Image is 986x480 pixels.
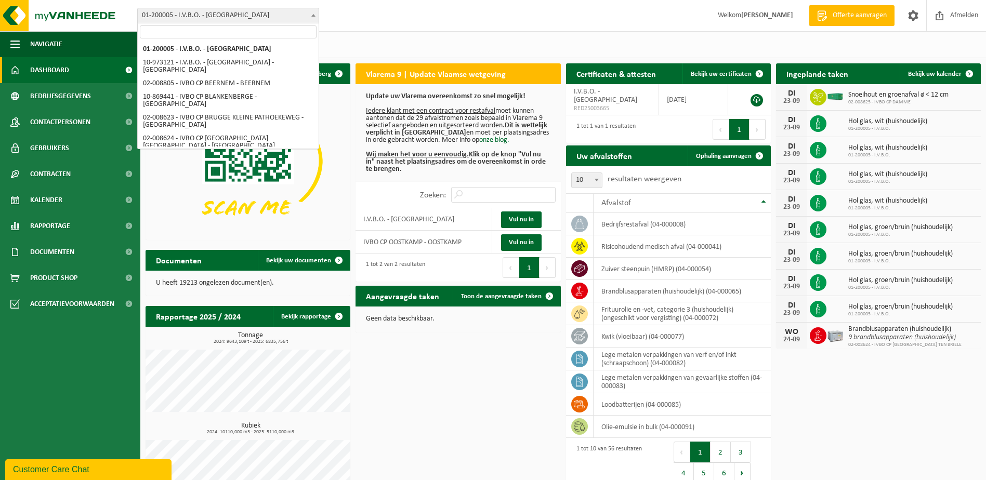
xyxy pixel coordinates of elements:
label: resultaten weergeven [608,175,681,183]
div: DI [781,222,802,230]
div: 23-09 [781,124,802,131]
b: Klik op de knop "Vul nu in" naast het plaatsingsadres om de overeenkomst in orde te brengen. [366,151,546,173]
iframe: chat widget [5,457,174,480]
h2: Rapportage 2025 / 2024 [146,306,251,326]
u: Iedere klant met een contract voor restafval [366,107,495,115]
span: Hol glas, groen/bruin (huishoudelijk) [848,250,953,258]
span: 01-200005 - I.V.B.O. - BRUGGE [137,8,319,23]
div: 23-09 [781,204,802,211]
span: 2024: 10110,000 m3 - 2025: 5110,000 m3 [151,430,350,435]
span: Rapportage [30,213,70,239]
span: 10 [572,173,602,188]
button: 2 [711,442,731,462]
span: Hol glas, groen/bruin (huishoudelijk) [848,303,953,311]
span: Hol glas, wit (huishoudelijk) [848,144,927,152]
button: 1 [729,119,750,140]
td: loodbatterijen (04-000085) [594,393,771,416]
span: I.V.B.O. - [GEOGRAPHIC_DATA] [574,88,637,104]
b: Dit is wettelijk verplicht in [GEOGRAPHIC_DATA] [366,122,547,137]
div: 23-09 [781,177,802,184]
td: lege metalen verpakkingen van verf en/of inkt (schraapschoon) (04-000082) [594,348,771,370]
span: Afvalstof [601,199,631,207]
a: Offerte aanvragen [809,5,895,26]
span: 01-200005 - I.V.B.O. - BRUGGE [138,8,319,23]
span: Hol glas, wit (huishoudelijk) [848,117,927,126]
span: Product Shop [30,265,77,291]
h2: Certificaten & attesten [566,63,666,84]
span: 01-200005 - I.V.B.O. [848,285,953,291]
span: 01-200005 - I.V.B.O. [848,152,927,158]
span: 10 [571,172,602,188]
span: Offerte aanvragen [830,10,889,21]
div: 23-09 [781,98,802,105]
span: Ophaling aanvragen [696,153,752,159]
td: risicohoudend medisch afval (04-000041) [594,235,771,258]
li: 02-008624 - IVBO CP [GEOGRAPHIC_DATA] [GEOGRAPHIC_DATA] - [GEOGRAPHIC_DATA] [140,132,317,153]
span: Verberg [308,71,331,77]
div: DI [781,275,802,283]
div: 1 tot 1 van 1 resultaten [571,118,636,141]
a: Ophaling aanvragen [688,145,770,166]
div: DI [781,195,802,204]
span: Navigatie [30,31,62,57]
p: Geen data beschikbaar. [366,315,550,323]
span: Kalender [30,187,62,213]
span: Dashboard [30,57,69,83]
a: Bekijk rapportage [273,306,349,327]
li: 10-869441 - IVBO CP BLANKENBERGE - [GEOGRAPHIC_DATA] [140,90,317,111]
span: 01-200005 - I.V.B.O. [848,126,927,132]
div: 23-09 [781,151,802,158]
span: 02-008625 - IVBO CP DAMME [848,99,949,105]
label: Zoeken: [420,191,446,199]
h2: Vlarema 9 | Update Vlaamse wetgeving [356,63,516,84]
div: 23-09 [781,310,802,317]
button: 1 [519,257,540,278]
span: Bedrijfsgegevens [30,83,91,109]
div: DI [781,301,802,310]
button: Previous [674,442,690,462]
span: 2024: 9643,109 t - 2025: 6835,756 t [151,339,350,344]
h2: Documenten [146,250,212,270]
td: olie-emulsie in bulk (04-000091) [594,416,771,438]
h2: Aangevraagde taken [356,286,450,306]
h2: Ingeplande taken [776,63,859,84]
img: Download de VHEPlus App [146,84,350,238]
span: Hol glas, groen/bruin (huishoudelijk) [848,223,953,232]
td: [DATE] [659,84,728,115]
td: bedrijfsrestafval (04-000008) [594,213,771,235]
span: 01-200005 - I.V.B.O. [848,232,953,238]
td: brandblusapparaten (huishoudelijk) (04-000065) [594,280,771,302]
img: HK-XC-30-GN-00 [826,91,844,101]
div: 23-09 [781,257,802,264]
a: Vul nu in [501,211,542,228]
button: Next [540,257,556,278]
span: 02-008624 - IVBO CP [GEOGRAPHIC_DATA] TEN BRIELE [848,342,962,348]
h3: Kubiek [151,422,350,435]
div: 23-09 [781,283,802,290]
span: Bekijk uw documenten [266,257,331,264]
p: U heeft 19213 ongelezen document(en). [156,279,340,287]
div: 23-09 [781,230,802,237]
div: WO [781,328,802,336]
div: DI [781,116,802,124]
span: Bekijk uw certificaten [691,71,752,77]
span: Hol glas, wit (huishoudelijk) [848,170,927,179]
li: 02-008805 - IVBO CP BEERNEM - BEERNEM [140,77,317,90]
span: Hol glas, groen/bruin (huishoudelijk) [848,276,953,285]
span: RED25003665 [574,104,651,113]
li: 10-973121 - I.V.B.O. - [GEOGRAPHIC_DATA] - [GEOGRAPHIC_DATA] [140,56,317,77]
td: I.V.B.O. - [GEOGRAPHIC_DATA] [356,208,492,231]
span: Contactpersonen [30,109,90,135]
button: 3 [731,442,751,462]
li: 01-200005 - I.V.B.O. - [GEOGRAPHIC_DATA] [140,43,317,56]
strong: [PERSON_NAME] [741,11,793,19]
div: 24-09 [781,336,802,343]
td: IVBO CP OOSTKAMP - OOSTKAMP [356,231,492,254]
td: frituurolie en -vet, categorie 3 (huishoudelijk) (ongeschikt voor vergisting) (04-000072) [594,302,771,325]
h2: Uw afvalstoffen [566,145,642,166]
button: Previous [713,119,729,140]
a: Bekijk uw certificaten [682,63,770,84]
span: 01-200005 - I.V.B.O. [848,311,953,317]
a: Toon de aangevraagde taken [453,286,560,306]
span: Hol glas, wit (huishoudelijk) [848,197,927,205]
